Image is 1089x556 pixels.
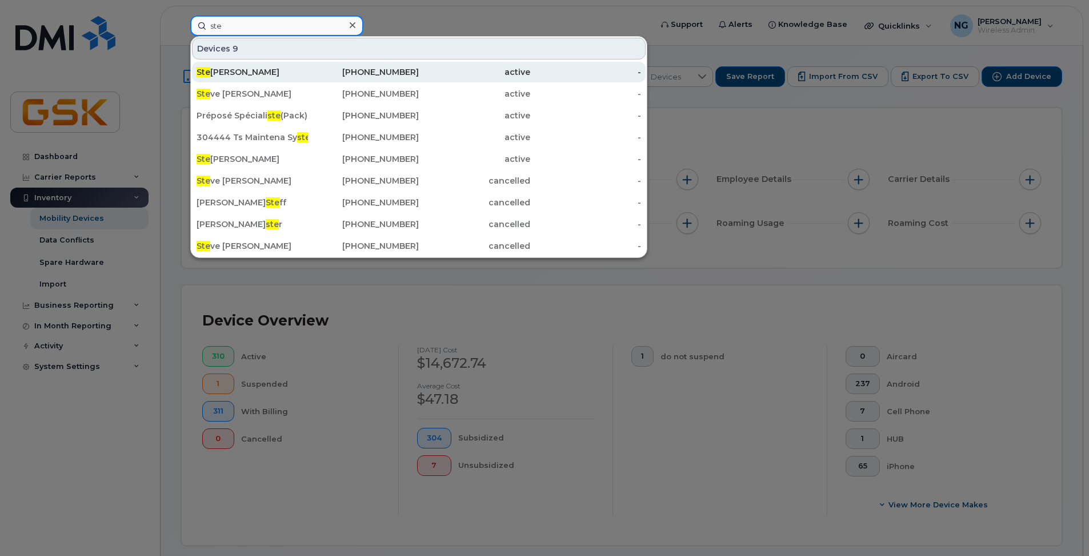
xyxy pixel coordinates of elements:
[419,219,530,230] div: cancelled
[192,192,646,213] a: [PERSON_NAME]Steff[PHONE_NUMBER]cancelled-
[530,110,642,121] div: -
[530,66,642,78] div: -
[419,175,530,186] div: cancelled
[197,240,308,252] div: ve [PERSON_NAME]
[197,219,308,230] div: [PERSON_NAME] r
[197,66,308,78] div: [PERSON_NAME]
[308,219,419,230] div: [PHONE_NUMBER]
[530,175,642,186] div: -
[530,153,642,165] div: -
[192,105,646,126] a: Préposé Spécialiste(Pack)[PHONE_NUMBER]active-
[267,110,281,121] span: ste
[192,170,646,191] a: Steve [PERSON_NAME][PHONE_NUMBER]cancelled-
[266,219,279,229] span: ste
[192,84,646,104] a: Steve [PERSON_NAME][PHONE_NUMBER]active-
[530,132,642,143] div: -
[530,197,642,208] div: -
[197,197,308,208] div: [PERSON_NAME] ff
[308,132,419,143] div: [PHONE_NUMBER]
[308,153,419,165] div: [PHONE_NUMBER]
[308,197,419,208] div: [PHONE_NUMBER]
[192,127,646,148] a: 304444 Ts Maintena Systeme Deau Gard[PHONE_NUMBER]active-
[197,89,210,99] span: Ste
[197,154,210,164] span: Ste
[266,197,279,208] span: Ste
[419,240,530,252] div: cancelled
[297,132,310,142] span: ste
[192,62,646,82] a: Ste[PERSON_NAME][PHONE_NUMBER]active-
[419,110,530,121] div: active
[192,38,646,59] div: Devices
[192,214,646,235] a: [PERSON_NAME]ster[PHONE_NUMBER]cancelled-
[197,176,210,186] span: Ste
[197,175,308,186] div: ve [PERSON_NAME]
[308,110,419,121] div: [PHONE_NUMBER]
[530,240,642,252] div: -
[530,219,642,230] div: -
[419,197,530,208] div: cancelled
[419,132,530,143] div: active
[530,88,642,100] div: -
[197,153,308,165] div: [PERSON_NAME]
[197,67,210,77] span: Ste
[192,236,646,256] a: Steve [PERSON_NAME][PHONE_NUMBER]cancelled-
[197,132,308,143] div: 304444 Ts Maintena Sy me Deau Gard
[308,88,419,100] div: [PHONE_NUMBER]
[233,43,238,54] span: 9
[308,66,419,78] div: [PHONE_NUMBER]
[197,88,308,100] div: ve [PERSON_NAME]
[419,66,530,78] div: active
[419,88,530,100] div: active
[308,175,419,186] div: [PHONE_NUMBER]
[197,241,210,251] span: Ste
[419,153,530,165] div: active
[197,110,308,121] div: Préposé Spéciali (Pack)
[192,149,646,169] a: Ste[PERSON_NAME][PHONE_NUMBER]active-
[308,240,419,252] div: [PHONE_NUMBER]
